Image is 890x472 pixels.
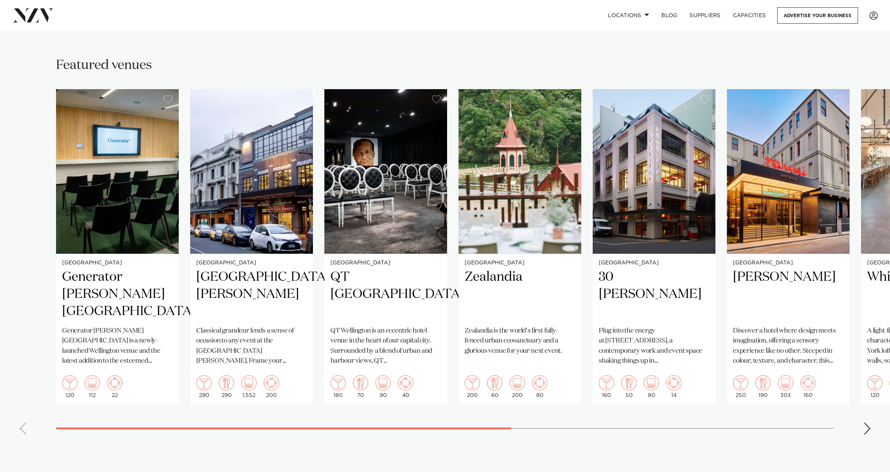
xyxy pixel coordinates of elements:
[465,260,575,266] small: [GEOGRAPHIC_DATA]
[330,260,441,266] small: [GEOGRAPHIC_DATA]
[62,375,77,390] img: cocktail.png
[324,89,447,404] a: [GEOGRAPHIC_DATA] QT [GEOGRAPHIC_DATA] QT Wellington is an eccentric hotel venue in the heart of ...
[330,326,441,366] p: QT Wellington is an eccentric hotel venue in the heart of our capital city. Surrounded by a blend...
[644,375,659,390] img: theatre.png
[487,375,502,398] div: 60
[196,326,307,366] p: Classical grandeur lends a sense of occasion to any event at the [GEOGRAPHIC_DATA][PERSON_NAME]. ...
[755,375,771,390] img: dining.png
[644,375,659,398] div: 80
[733,375,748,398] div: 250
[330,269,441,320] h2: QT [GEOGRAPHIC_DATA]
[727,89,850,404] swiper-slide: 6 / 10
[465,326,575,356] p: Zealandia is the world's first fully-fenced urban ecosanctuary and a glorious venue for your next...
[196,375,212,398] div: 290
[727,7,772,24] a: Capacities
[196,375,212,390] img: cocktail.png
[733,326,843,366] p: Discover a hotel where design meets imagination, offering a sensory experience like no other. Ste...
[602,7,655,24] a: Locations
[107,375,122,390] img: meeting.png
[487,375,502,390] img: dining.png
[599,375,614,390] img: cocktail.png
[510,375,525,398] div: 200
[459,89,581,254] img: Rātā Cafe at Zealandia
[12,8,54,22] img: nzv-logo.png
[330,375,346,390] img: cocktail.png
[465,375,480,390] img: cocktail.png
[510,375,525,390] img: theatre.png
[375,375,391,398] div: 90
[655,7,683,24] a: BLOG
[683,7,726,24] a: SUPPLIERS
[56,57,152,74] h2: Featured venues
[593,89,715,404] a: [GEOGRAPHIC_DATA] 30 [PERSON_NAME] Plug into the energy at [STREET_ADDRESS], a contemporary work ...
[62,269,173,320] h2: Generator [PERSON_NAME][GEOGRAPHIC_DATA]
[190,89,313,404] swiper-slide: 2 / 10
[353,375,368,390] img: dining.png
[398,375,413,390] img: meeting.png
[196,260,307,266] small: [GEOGRAPHIC_DATA]
[219,375,234,390] img: dining.png
[56,89,179,404] swiper-slide: 1 / 10
[465,375,480,398] div: 200
[62,375,77,398] div: 120
[593,89,715,404] swiper-slide: 5 / 10
[398,375,413,398] div: 40
[62,260,173,266] small: [GEOGRAPHIC_DATA]
[733,269,843,320] h2: [PERSON_NAME]
[532,375,547,390] img: meeting.png
[85,375,100,398] div: 112
[107,375,122,398] div: 22
[621,375,637,398] div: 50
[777,7,858,24] a: Advertise your business
[599,375,614,398] div: 160
[241,375,257,390] img: theatre.png
[85,375,100,390] img: theatre.png
[219,375,234,398] div: 290
[599,269,709,320] h2: 30 [PERSON_NAME]
[353,375,368,398] div: 70
[778,375,793,390] img: theatre.png
[778,375,793,398] div: 303
[733,260,843,266] small: [GEOGRAPHIC_DATA]
[264,375,279,390] img: meeting.png
[727,89,850,404] a: [GEOGRAPHIC_DATA] [PERSON_NAME] Discover a hotel where design meets imagination, offering a senso...
[867,375,882,398] div: 120
[241,375,257,398] div: 1,552
[599,260,709,266] small: [GEOGRAPHIC_DATA]
[599,326,709,366] p: Plug into the energy at [STREET_ADDRESS], a contemporary work and event space shaking things up i...
[56,89,179,404] a: [GEOGRAPHIC_DATA] Generator [PERSON_NAME][GEOGRAPHIC_DATA] Generator [PERSON_NAME][GEOGRAPHIC_DAT...
[196,269,307,320] h2: [GEOGRAPHIC_DATA][PERSON_NAME]
[190,89,313,404] a: [GEOGRAPHIC_DATA] [GEOGRAPHIC_DATA][PERSON_NAME] Classical grandeur lends a sense of occasion to ...
[459,89,581,404] a: Rātā Cafe at Zealandia [GEOGRAPHIC_DATA] Zealandia Zealandia is the world's first fully-fenced ur...
[459,89,581,404] swiper-slide: 4 / 10
[532,375,547,398] div: 80
[264,375,279,398] div: 200
[324,89,447,404] swiper-slide: 3 / 10
[666,375,682,398] div: 14
[62,326,173,366] p: Generator [PERSON_NAME][GEOGRAPHIC_DATA] is a newly-launched Wellington venue and the latest addi...
[621,375,637,390] img: dining.png
[666,375,682,390] img: meeting.png
[867,375,882,390] img: cocktail.png
[800,375,816,390] img: meeting.png
[375,375,391,390] img: theatre.png
[733,375,748,390] img: cocktail.png
[800,375,816,398] div: 160
[755,375,771,398] div: 190
[330,375,346,398] div: 180
[465,269,575,320] h2: Zealandia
